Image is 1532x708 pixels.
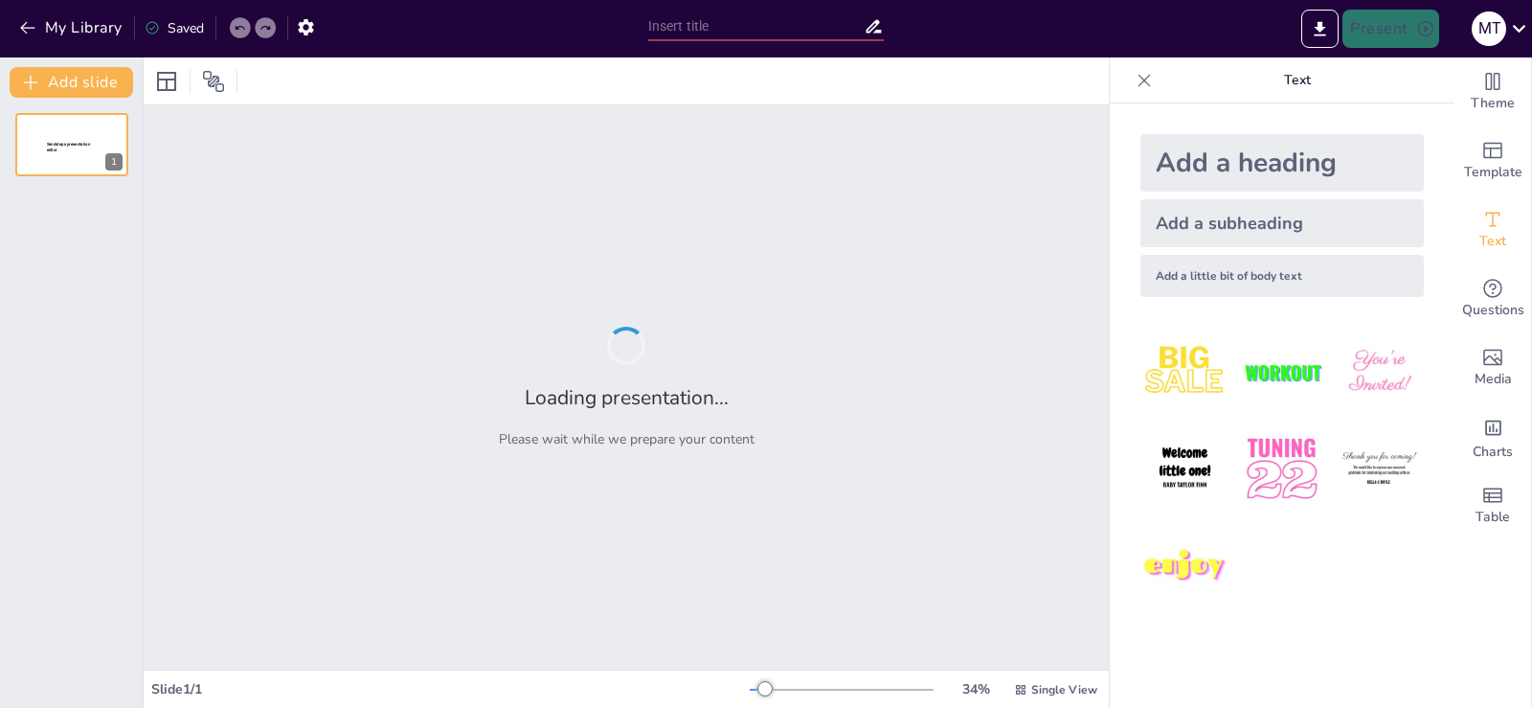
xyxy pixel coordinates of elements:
div: M T [1472,11,1506,46]
img: 4.jpeg [1140,424,1229,514]
div: Add a subheading [1140,199,1424,247]
div: Slide 1 / 1 [151,680,750,698]
div: Add images, graphics, shapes or video [1454,333,1531,402]
div: Add a table [1454,471,1531,540]
span: Single View [1031,682,1097,697]
div: 1 [15,113,128,176]
img: 1.jpeg [1140,328,1229,417]
div: 1 [105,153,123,171]
span: Theme [1471,93,1515,114]
div: Get real-time input from your audience [1454,264,1531,333]
img: 2.jpeg [1237,328,1326,417]
button: Export to PowerPoint [1301,10,1339,48]
div: Layout [151,66,182,97]
button: My Library [14,12,130,43]
img: 5.jpeg [1237,424,1326,514]
h2: Loading presentation... [525,384,729,411]
div: Add ready made slides [1454,126,1531,195]
div: Change the overall theme [1454,57,1531,126]
button: M T [1472,10,1506,48]
div: Add charts and graphs [1454,402,1531,471]
span: Questions [1462,300,1524,321]
p: Please wait while we prepare your content [499,430,755,448]
button: Present [1342,10,1438,48]
input: Insert title [648,12,865,40]
img: 3.jpeg [1335,328,1424,417]
button: Add slide [10,67,133,98]
span: Media [1475,369,1512,390]
div: 34 % [953,680,999,698]
span: Charts [1473,442,1513,463]
div: Add a little bit of body text [1140,255,1424,297]
p: Text [1160,57,1435,103]
div: Add text boxes [1454,195,1531,264]
img: 6.jpeg [1335,424,1424,514]
div: Saved [145,19,204,37]
span: Text [1479,231,1506,252]
span: Table [1476,507,1510,528]
span: Template [1464,162,1522,183]
span: Sendsteps presentation editor [47,142,90,152]
div: Add a heading [1140,134,1424,192]
span: Position [202,70,225,93]
img: 7.jpeg [1140,522,1229,611]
